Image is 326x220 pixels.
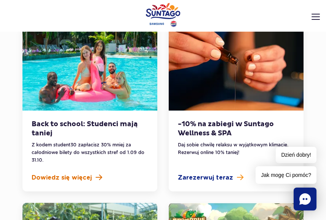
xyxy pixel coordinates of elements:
p: Z kodem student30 zapłacisz 30% mniej za całodniowe bilety do wszystkich stref od 1.09 do 31.10. [32,141,148,164]
img: -10% na zabiegi w Suntago Wellness &amp; SPA [169,23,304,111]
span: Dzień dobry! [276,147,316,163]
a: Dowiedz się więcej [32,173,148,182]
div: Chat [294,188,316,210]
a: Park of Poland [146,3,181,27]
a: Zarezerwuj teraz [178,173,294,182]
p: Daj sobie chwilę relaksu w wyjątkowym klimacie. Rezerwuj online 10% taniej! [178,141,294,156]
span: Zarezerwuj teraz [178,173,233,182]
h3: Back to school: Studenci mają taniej [32,120,148,138]
span: Dowiedz się więcej [32,173,92,182]
h3: -10% na zabiegi w Suntago Wellness & SPA [178,120,294,138]
img: Back to school: Studenci mają taniej [22,23,157,111]
span: Jak mogę Ci pomóc? [256,166,316,184]
img: Open menu [312,14,320,20]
